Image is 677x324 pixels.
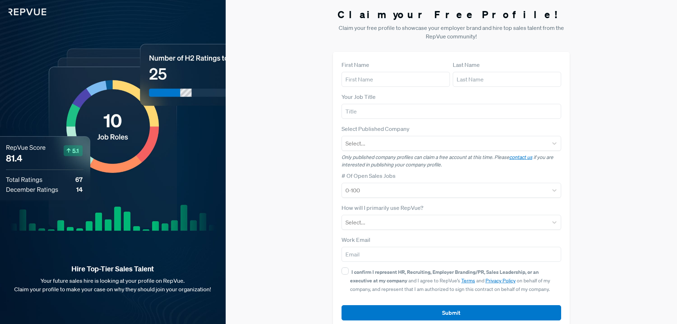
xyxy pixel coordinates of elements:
span: and I agree to RepVue’s and on behalf of my company, and represent that I am authorized to sign t... [350,269,550,292]
p: Your future sales hire is looking at your profile on RepVue. Claim your profile to make your case... [11,276,214,293]
label: # Of Open Sales Jobs [342,171,396,180]
a: contact us [509,154,532,160]
h3: Claim your Free Profile! [333,9,570,21]
label: Your Job Title [342,92,376,101]
strong: I confirm I represent HR, Recruiting, Employer Branding/PR, Sales Leadership, or an executive at ... [350,269,539,284]
input: Last Name [453,72,561,87]
label: Select Published Company [342,124,409,133]
input: First Name [342,72,450,87]
input: Title [342,104,562,119]
a: Terms [461,277,475,284]
input: Email [342,247,562,262]
p: Only published company profiles can claim a free account at this time. Please if you are interest... [342,154,562,169]
a: Privacy Policy [485,277,516,284]
label: Work Email [342,235,370,244]
strong: Hire Top-Tier Sales Talent [11,264,214,273]
label: How will I primarily use RepVue? [342,203,423,212]
label: First Name [342,60,369,69]
label: Last Name [453,60,480,69]
button: Submit [342,305,562,320]
p: Claim your free profile to showcase your employer brand and hire top sales talent from the RepVue... [333,23,570,41]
